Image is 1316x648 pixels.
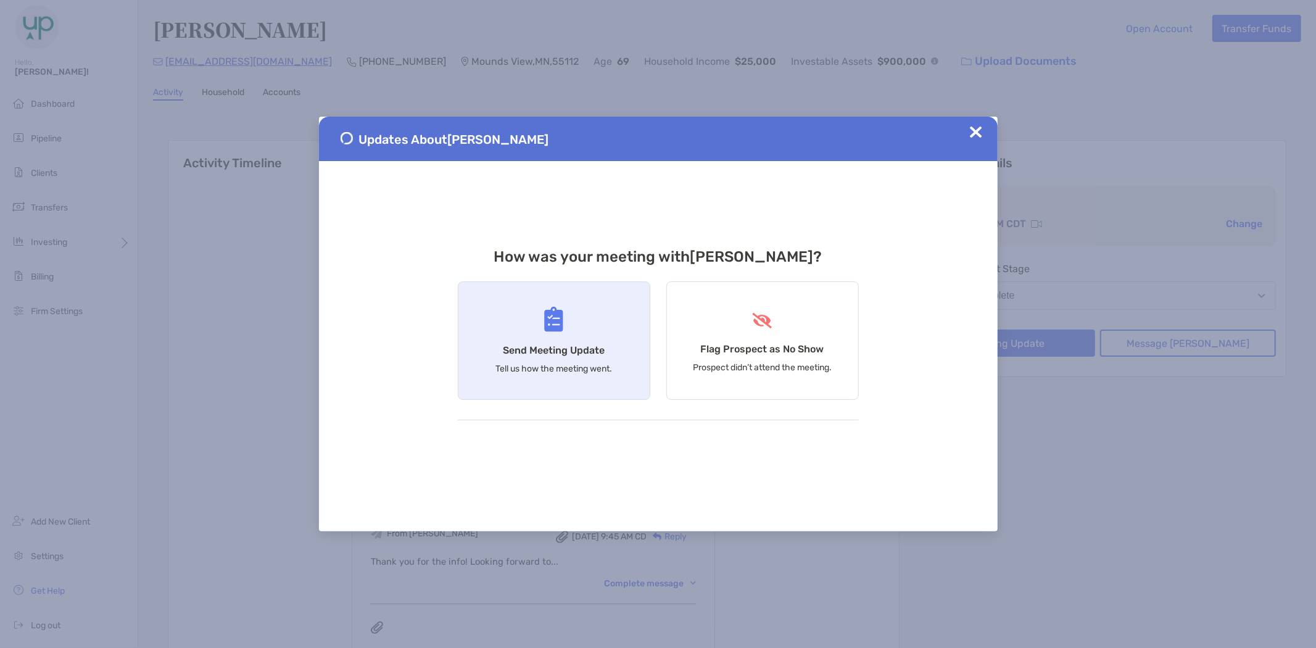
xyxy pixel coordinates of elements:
h4: Send Meeting Update [503,344,605,356]
h3: How was your meeting with [PERSON_NAME] ? [458,248,859,265]
p: Prospect didn’t attend the meeting. [693,362,832,373]
img: Send Meeting Update [544,307,563,332]
p: Tell us how the meeting went. [495,363,612,374]
img: Send Meeting Update 1 [341,132,353,144]
h4: Flag Prospect as No Show [701,343,824,355]
img: Close Updates Zoe [970,126,982,138]
span: Updates About [PERSON_NAME] [359,132,549,147]
img: Flag Prospect as No Show [751,313,774,328]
